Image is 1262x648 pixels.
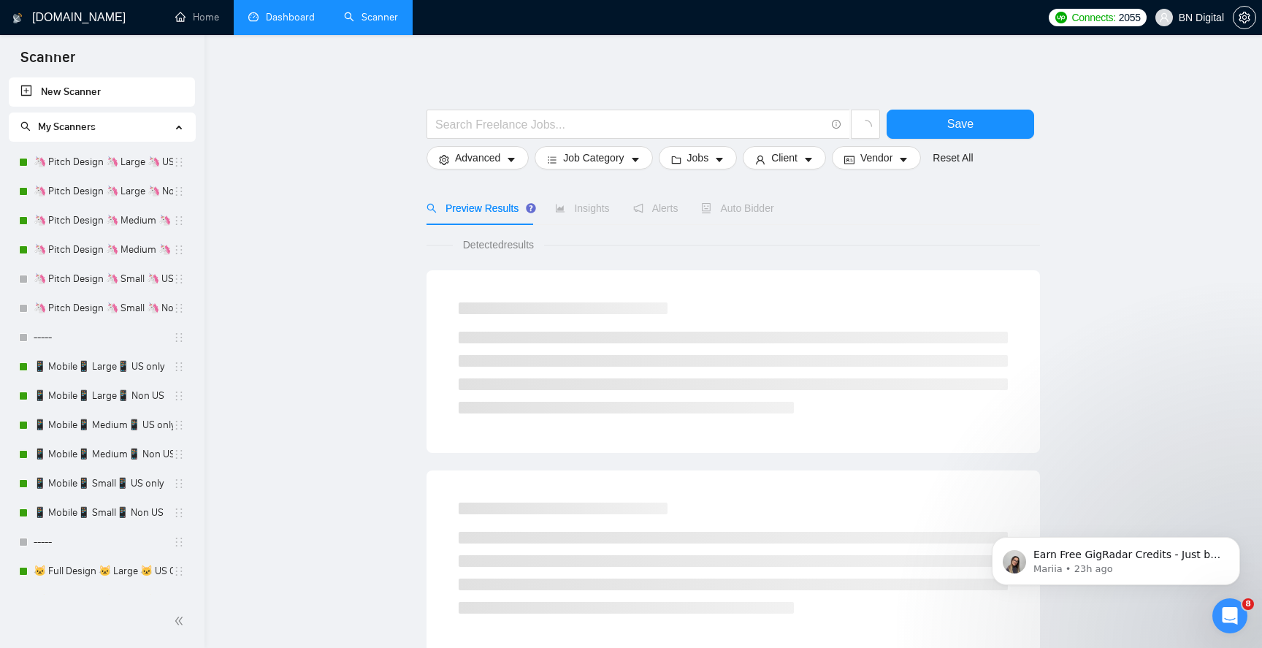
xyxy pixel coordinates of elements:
[506,154,516,165] span: caret-down
[701,202,773,214] span: Auto Bidder
[9,586,195,615] li: 🐱 Full Design 🐱 Large 🐱 Non US
[9,381,195,411] li: 📱 Mobile📱 Large📱 Non US
[248,11,315,23] a: dashboardDashboard
[34,469,173,498] a: 📱 Mobile📱 Small📱 US only
[34,381,173,411] a: 📱 Mobile📱 Large📱 Non US
[9,440,195,469] li: 📱 Mobile📱 Medium📱 Non US
[1055,12,1067,23] img: upwork-logo.png
[173,244,185,256] span: holder
[771,150,798,166] span: Client
[859,120,872,133] span: loading
[34,177,173,206] a: 🦄 Pitch Design 🦄 Large 🦄 Non US
[633,203,643,213] span: notification
[933,150,973,166] a: Reset All
[1071,9,1115,26] span: Connects:
[34,352,173,381] a: 📱 Mobile📱 Large📱 US only
[12,7,23,30] img: logo
[34,323,173,352] a: -----
[34,527,173,557] a: -----
[34,206,173,235] a: 🦄 Pitch Design 🦄 Medium 🦄 US Only
[9,77,195,107] li: New Scanner
[173,215,185,226] span: holder
[832,120,841,129] span: info-circle
[173,390,185,402] span: holder
[344,11,398,23] a: searchScanner
[173,536,185,548] span: holder
[9,527,195,557] li: -----
[453,237,544,253] span: Detected results
[439,154,449,165] span: setting
[9,148,195,177] li: 🦄 Pitch Design 🦄 Large 🦄 US Only
[535,146,652,169] button: barsJob Categorycaret-down
[173,565,185,577] span: holder
[898,154,909,165] span: caret-down
[714,154,724,165] span: caret-down
[173,302,185,314] span: holder
[887,110,1034,139] button: Save
[947,115,974,133] span: Save
[1212,598,1247,633] iframe: Intercom live chat
[427,203,437,213] span: search
[427,202,532,214] span: Preview Results
[671,154,681,165] span: folder
[34,148,173,177] a: 🦄 Pitch Design 🦄 Large 🦄 US Only
[547,154,557,165] span: bars
[174,614,188,628] span: double-left
[1119,9,1141,26] span: 2055
[175,11,219,23] a: homeHome
[173,361,185,373] span: holder
[20,77,183,107] a: New Scanner
[173,507,185,519] span: holder
[9,177,195,206] li: 🦄 Pitch Design 🦄 Large 🦄 Non US
[9,411,195,440] li: 📱 Mobile📱 Medium📱 US only
[555,203,565,213] span: area-chart
[173,478,185,489] span: holder
[34,440,173,469] a: 📱 Mobile📱 Medium📱 Non US
[34,264,173,294] a: 🦄 Pitch Design 🦄 Small 🦄 US Only
[34,557,173,586] a: 🐱 Full Design 🐱 Large 🐱 US Only
[9,498,195,527] li: 📱 Mobile📱 Small📱 Non US
[173,419,185,431] span: holder
[9,557,195,586] li: 🐱 Full Design 🐱 Large 🐱 US Only
[9,206,195,235] li: 🦄 Pitch Design 🦄 Medium 🦄 US Only
[1242,598,1254,610] span: 8
[34,498,173,527] a: 📱 Mobile📱 Small📱 Non US
[9,323,195,352] li: -----
[860,150,892,166] span: Vendor
[34,411,173,440] a: 📱 Mobile📱 Medium📱 US only
[173,156,185,168] span: holder
[1233,6,1256,29] button: setting
[435,115,825,134] input: Search Freelance Jobs...
[173,273,185,285] span: holder
[173,449,185,460] span: holder
[1159,12,1169,23] span: user
[524,202,538,215] div: Tooltip anchor
[844,154,854,165] span: idcard
[687,150,709,166] span: Jobs
[455,150,500,166] span: Advanced
[173,332,185,343] span: holder
[20,121,31,131] span: search
[563,150,624,166] span: Job Category
[34,294,173,323] a: 🦄 Pitch Design 🦄 Small 🦄 Non US
[630,154,640,165] span: caret-down
[9,469,195,498] li: 📱 Mobile📱 Small📱 US only
[555,202,609,214] span: Insights
[9,352,195,381] li: 📱 Mobile📱 Large📱 US only
[803,154,814,165] span: caret-down
[1233,12,1256,23] a: setting
[1234,12,1255,23] span: setting
[34,586,173,615] a: 🐱 Full Design 🐱 Large 🐱 Non US
[9,235,195,264] li: 🦄 Pitch Design 🦄 Medium 🦄 Non US
[427,146,529,169] button: settingAdvancedcaret-down
[832,146,921,169] button: idcardVendorcaret-down
[9,264,195,294] li: 🦄 Pitch Design 🦄 Small 🦄 US Only
[173,186,185,197] span: holder
[9,47,87,77] span: Scanner
[701,203,711,213] span: robot
[9,294,195,323] li: 🦄 Pitch Design 🦄 Small 🦄 Non US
